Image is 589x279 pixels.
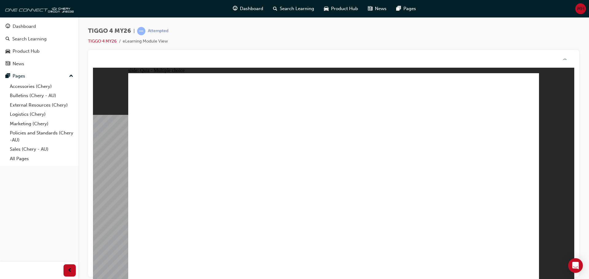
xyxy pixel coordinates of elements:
span: TIGGO 4 MY26 [88,28,131,35]
img: oneconnect [3,2,74,15]
a: Dashboard [2,21,76,32]
a: guage-iconDashboard [228,2,268,15]
span: guage-icon [6,24,10,29]
span: pages-icon [396,5,401,13]
span: learningRecordVerb_ATTEMPT-icon [137,27,145,35]
a: Bulletins (Chery - AU) [7,91,76,100]
button: DashboardSearch LearningProduct HubNews [2,20,76,70]
a: Marketing (Chery) [7,119,76,129]
a: All Pages [7,154,76,164]
div: Pages [13,73,25,80]
div: Product Hub [13,48,40,55]
a: Logistics (Chery) [7,110,76,119]
span: car-icon [324,5,329,13]
div: Open Intercom Messenger [568,258,583,273]
span: news-icon [368,5,372,13]
a: Policies and Standards (Chery -AU) [7,128,76,145]
a: Product Hub [2,46,76,57]
a: Accessories (Chery) [7,82,76,91]
a: External Resources (Chery) [7,100,76,110]
span: Dashboard [240,5,263,12]
a: pages-iconPages [391,2,421,15]
button: MH [575,3,586,14]
div: Attempted [148,28,168,34]
span: up-icon [69,72,73,80]
span: pages-icon [6,74,10,79]
a: car-iconProduct Hub [319,2,363,15]
div: News [13,60,24,67]
li: eLearning Module View [123,38,168,45]
a: news-iconNews [363,2,391,15]
button: Pages [2,70,76,82]
a: News [2,58,76,70]
a: TIGGO 4 MY26 [88,39,117,44]
a: Sales (Chery - AU) [7,145,76,154]
span: search-icon [6,36,10,42]
span: Search Learning [280,5,314,12]
span: search-icon [273,5,277,13]
a: search-iconSearch Learning [268,2,319,15]
span: MH [577,5,584,12]
span: guage-icon [233,5,237,13]
div: Dashboard [13,23,36,30]
div: Search Learning [12,36,47,43]
a: Search Learning [2,33,76,45]
span: car-icon [6,49,10,54]
span: News [375,5,387,12]
span: | [133,28,135,35]
span: Product Hub [331,5,358,12]
span: prev-icon [67,267,72,274]
span: news-icon [6,61,10,67]
span: Pages [403,5,416,12]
